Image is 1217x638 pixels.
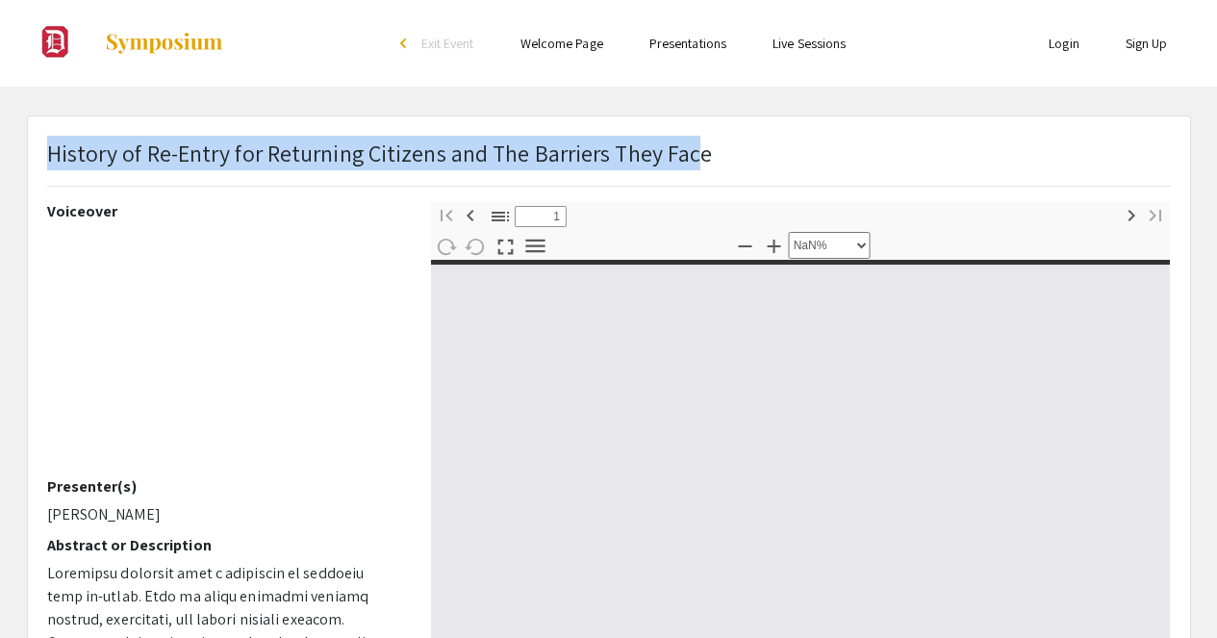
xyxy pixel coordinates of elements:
[47,202,402,220] h2: Voiceover
[773,35,846,52] a: Live Sessions
[104,32,224,55] img: Symposium by ForagerOne
[520,232,552,260] button: Tools
[47,536,402,554] h2: Abstract or Description
[421,35,474,52] span: Exit Event
[1139,200,1172,228] button: Last page
[490,231,522,259] button: Switch to Presentation Mode
[515,206,567,227] input: Page
[430,232,463,260] button: Rotate Clockwise
[789,232,871,259] select: Zoom
[47,503,402,526] p: [PERSON_NAME]
[27,19,85,67] img: Undergraduate Research & Scholarship Symposium
[454,200,487,228] button: Previous Page
[520,35,603,52] a: Welcome Page
[649,35,726,52] a: Presentations
[1115,200,1148,228] button: Next Page
[47,477,402,496] h2: Presenter(s)
[729,231,762,259] button: Zoom Out
[758,231,791,259] button: Zoom In
[484,202,517,230] button: Toggle Sidebar
[430,200,463,228] button: First page
[1126,35,1168,52] a: Sign Up
[47,136,713,170] p: History of Re-Entry for Returning Citizens and The Barriers They Face
[1049,35,1079,52] a: Login
[27,19,224,67] a: Undergraduate Research & Scholarship Symposium
[47,228,402,477] iframe: The History of Re-entry for Returning Citizens and The Barriers They Face
[460,232,493,260] button: Rotate Counterclockwise
[400,38,412,49] div: arrow_back_ios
